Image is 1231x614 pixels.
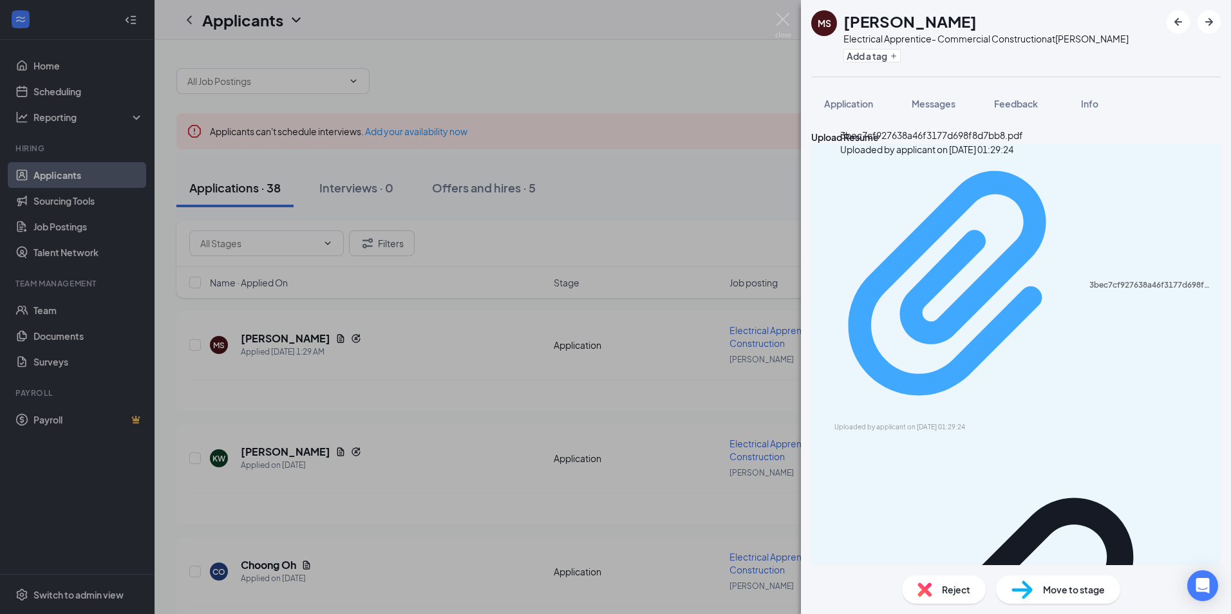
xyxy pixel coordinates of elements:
span: Feedback [994,98,1038,109]
svg: ArrowRight [1201,14,1217,30]
div: MS [818,17,831,30]
h1: [PERSON_NAME] [843,10,977,32]
svg: ArrowLeftNew [1170,14,1186,30]
svg: Paperclip [819,150,1089,420]
div: 3bec7cf927638a46f3177d698f8d7bb8.pdf [1089,280,1213,290]
button: PlusAdd a tag [843,49,901,62]
span: Reject [942,582,970,597]
div: Electrical Apprentice- Commercial Construction at [PERSON_NAME] [843,32,1129,45]
div: 3bec7cf927638a46f3177d698f8d7bb8.pdf Uploaded by applicant on [DATE] 01:29:24 [840,128,1023,156]
div: Upload Resume [811,130,1221,144]
span: Messages [912,98,955,109]
button: ArrowLeftNew [1167,10,1190,33]
span: Info [1081,98,1098,109]
div: Uploaded by applicant on [DATE] 01:29:24 [834,422,1028,433]
svg: Plus [890,52,897,60]
div: Open Intercom Messenger [1187,570,1218,601]
span: Move to stage [1043,582,1105,597]
a: Paperclip3bec7cf927638a46f3177d698f8d7bb8.pdfUploaded by applicant on [DATE] 01:29:24 [819,150,1213,433]
span: Application [824,98,873,109]
button: ArrowRight [1198,10,1221,33]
